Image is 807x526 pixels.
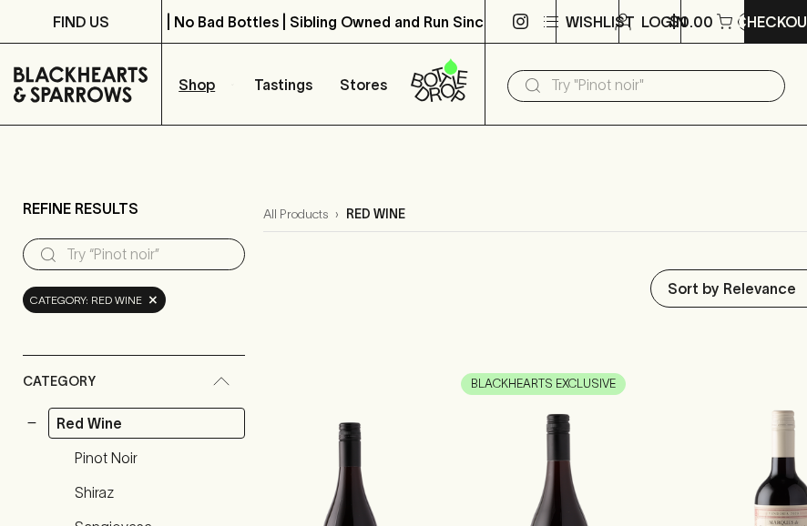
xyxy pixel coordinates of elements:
[66,240,230,269] input: Try “Pinot noir”
[23,414,41,432] button: −
[179,74,215,96] p: Shop
[668,278,796,299] p: Sort by Relevance
[346,205,405,224] p: red wine
[254,74,312,96] p: Tastings
[323,44,403,125] a: Stores
[30,291,142,309] span: Category: red wine
[669,11,713,33] p: $0.00
[23,370,96,393] span: Category
[148,290,158,309] span: ×
[66,442,245,473] a: Pinot Noir
[263,205,328,224] a: All Products
[243,44,323,125] a: Tastings
[66,477,245,508] a: Shiraz
[23,197,138,219] p: Refine Results
[335,205,339,224] p: ›
[566,11,635,33] p: Wishlist
[53,11,109,33] p: FIND US
[641,11,687,33] p: Login
[23,356,245,408] div: Category
[551,71,771,100] input: Try "Pinot noir"
[162,44,242,125] button: Shop
[48,408,245,439] a: Red Wine
[340,74,387,96] p: Stores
